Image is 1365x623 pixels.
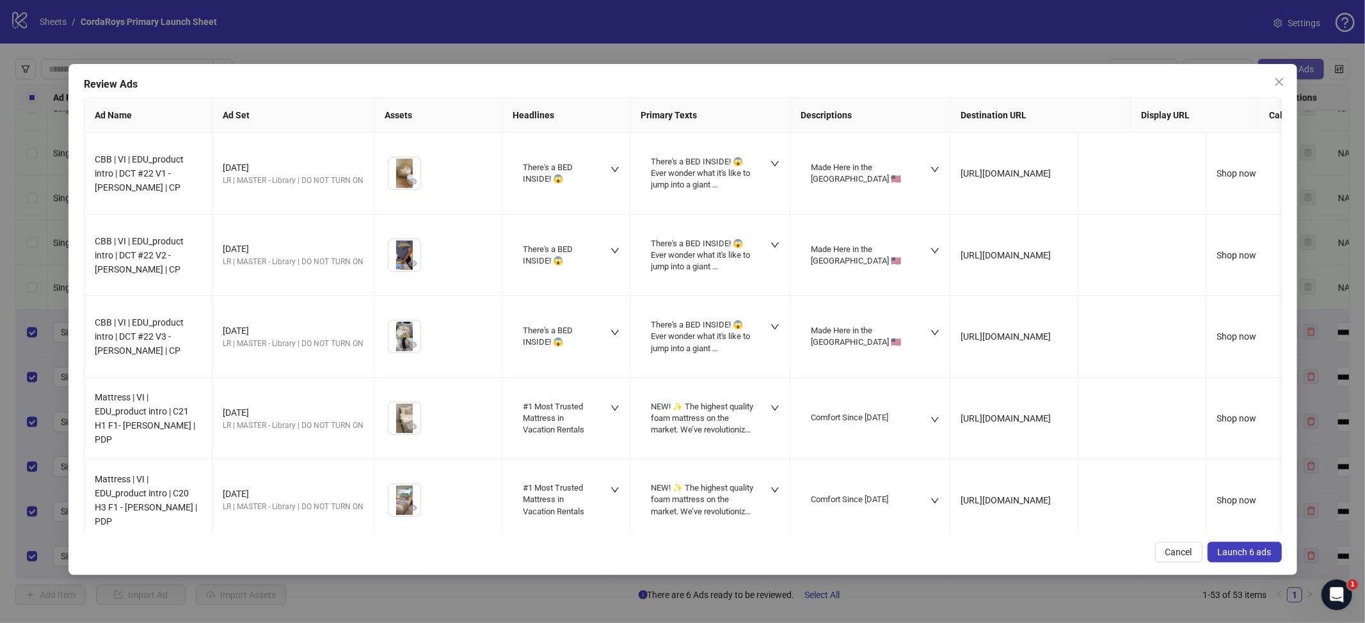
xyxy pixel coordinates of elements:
span: eye [408,422,417,431]
button: Launch 6 ads [1207,542,1281,562]
span: 1 [1348,580,1358,590]
span: eye [408,259,417,268]
div: There's a BED INSIDE! 😱 Ever wonder what it's like to jump into a giant marshmallow?! Transforms ... [651,156,754,191]
th: Destination URL [950,98,1131,133]
div: LR | MASTER - Library | DO NOT TURN ON [223,420,363,432]
span: CBB | VI | EDU_product intro | DCT #22 V1 - [PERSON_NAME] | CP [95,154,184,193]
span: down [930,246,939,255]
div: Made Here in the [GEOGRAPHIC_DATA] 🇺🇸 [811,162,914,185]
div: [DATE] [223,487,363,501]
th: Ad Name [84,98,212,133]
div: [DATE] [223,242,363,256]
button: Cancel [1154,542,1202,562]
span: Mattress | VI | EDU_product intro | C20 H3 F1 - [PERSON_NAME] | PDP [95,474,197,526]
div: There's a BED INSIDE! 😱 [523,162,594,185]
div: Made Here in the [GEOGRAPHIC_DATA] 🇺🇸 [811,325,914,348]
span: Shop now [1217,168,1256,178]
span: down [611,328,619,337]
div: [DATE] [223,324,363,338]
span: [URL][DOMAIN_NAME] [961,331,1051,342]
button: Preview [405,337,420,352]
span: down [930,496,939,505]
span: Shop now [1217,250,1256,260]
span: down [611,165,619,174]
div: Comfort Since [DATE] [811,494,888,505]
span: down [770,404,779,413]
button: Preview [405,174,420,189]
span: eye [408,340,417,349]
div: There's a BED INSIDE! 😱 Ever wonder what it's like to jump into a giant marshmallow?! Transforms ... [651,238,754,273]
div: Comfort Since [DATE] [811,412,888,423]
div: LR | MASTER - Library | DO NOT TURN ON [223,175,363,187]
span: down [930,165,939,174]
span: Shop now [1217,413,1256,423]
th: Ad Set [212,98,374,133]
div: #1 Most Trusted Mattress in Vacation Rentals [523,401,594,436]
th: Assets [374,98,502,133]
th: Headlines [502,98,630,133]
span: CBB | VI | EDU_product intro | DCT #22 V3 - [PERSON_NAME] | CP [95,317,184,356]
button: Preview [405,419,420,434]
button: Preview [405,256,420,271]
span: [URL][DOMAIN_NAME] [961,413,1051,423]
span: Launch 6 ads [1217,547,1271,557]
span: eye [408,177,417,186]
div: LR | MASTER - Library | DO NOT TURN ON [223,501,363,513]
span: down [770,485,779,494]
span: down [930,415,939,424]
span: Shop now [1217,331,1256,342]
div: Made Here in the [GEOGRAPHIC_DATA] 🇺🇸 [811,244,914,267]
th: Descriptions [790,98,950,133]
div: LR | MASTER - Library | DO NOT TURN ON [223,338,363,350]
img: Asset 1 [388,157,420,189]
span: [URL][DOMAIN_NAME] [961,495,1051,505]
th: Call to Action [1259,98,1355,133]
div: #1 Most Trusted Mattress in Vacation Rentals [523,482,594,517]
div: There's a BED INSIDE! 😱 Ever wonder what it's like to jump into a giant marshmallow?! Transforms ... [651,319,754,354]
div: There's a BED INSIDE! 😱 [523,325,594,348]
div: [DATE] [223,406,363,420]
img: Asset 1 [388,239,420,271]
div: There's a BED INSIDE! 😱 [523,244,594,267]
div: NEW! ✨ The highest quality foam mattress on the market. We’ve revolutionized the standards for co... [651,401,754,436]
img: Asset 1 [388,484,420,516]
span: down [770,241,779,249]
span: Cancel [1165,547,1192,557]
img: Asset 1 [388,320,420,352]
span: Shop now [1217,495,1256,505]
span: down [611,246,619,255]
span: [URL][DOMAIN_NAME] [961,250,1051,260]
span: down [930,328,939,337]
span: down [770,159,779,168]
div: NEW! ✨ The highest quality foam mattress on the market. We’ve revolutionized the standards for co... [651,482,754,517]
div: Review Ads [84,77,1282,92]
img: Asset 1 [388,402,420,434]
span: down [611,404,619,413]
iframe: Intercom live chat [1321,580,1352,610]
div: [DATE] [223,161,363,175]
th: Primary Texts [630,98,790,133]
button: Preview [405,501,420,516]
span: close [1273,77,1284,87]
span: eye [408,503,417,512]
button: Close [1268,72,1289,92]
th: Display URL [1131,98,1259,133]
span: [URL][DOMAIN_NAME] [961,168,1051,178]
span: down [611,485,619,494]
span: CBB | VI | EDU_product intro | DCT #22 V2 - [PERSON_NAME] | CP [95,236,184,274]
span: down [770,322,779,331]
span: Mattress | VI | EDU_product intro | C21 H1 F1- [PERSON_NAME] | PDP [95,392,195,445]
div: LR | MASTER - Library | DO NOT TURN ON [223,256,363,268]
